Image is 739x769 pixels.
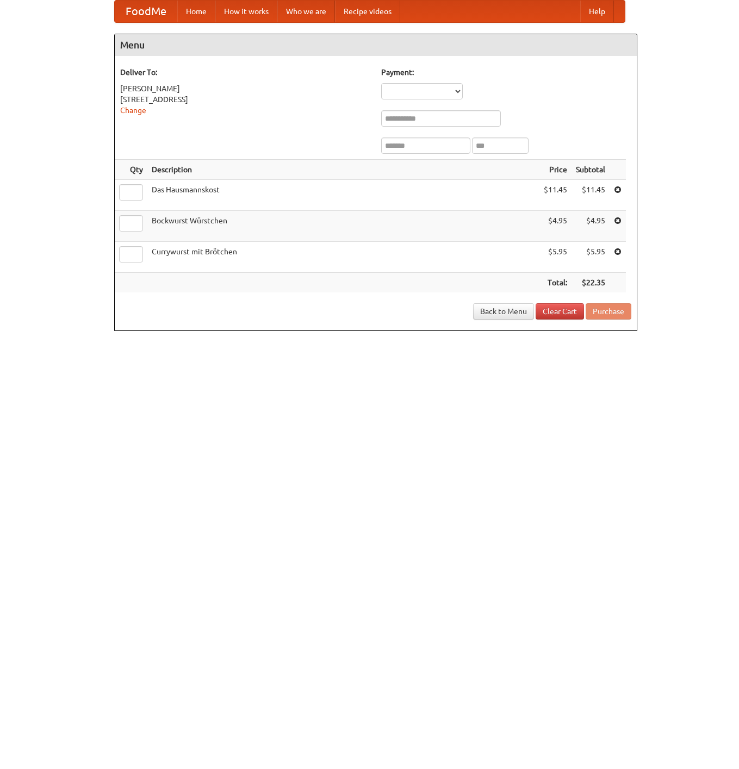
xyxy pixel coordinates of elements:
[572,180,610,211] td: $11.45
[120,94,370,105] div: [STREET_ADDRESS]
[115,34,637,56] h4: Menu
[147,180,539,211] td: Das Hausmannskost
[277,1,335,22] a: Who we are
[147,242,539,273] td: Currywurst mit Brötchen
[539,242,572,273] td: $5.95
[572,160,610,180] th: Subtotal
[572,242,610,273] td: $5.95
[572,273,610,293] th: $22.35
[539,211,572,242] td: $4.95
[473,303,534,320] a: Back to Menu
[147,160,539,180] th: Description
[381,67,631,78] h5: Payment:
[536,303,584,320] a: Clear Cart
[120,106,146,115] a: Change
[335,1,400,22] a: Recipe videos
[539,160,572,180] th: Price
[120,67,370,78] h5: Deliver To:
[539,273,572,293] th: Total:
[177,1,215,22] a: Home
[147,211,539,242] td: Bockwurst Würstchen
[215,1,277,22] a: How it works
[539,180,572,211] td: $11.45
[572,211,610,242] td: $4.95
[115,1,177,22] a: FoodMe
[120,83,370,94] div: [PERSON_NAME]
[586,303,631,320] button: Purchase
[580,1,614,22] a: Help
[115,160,147,180] th: Qty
